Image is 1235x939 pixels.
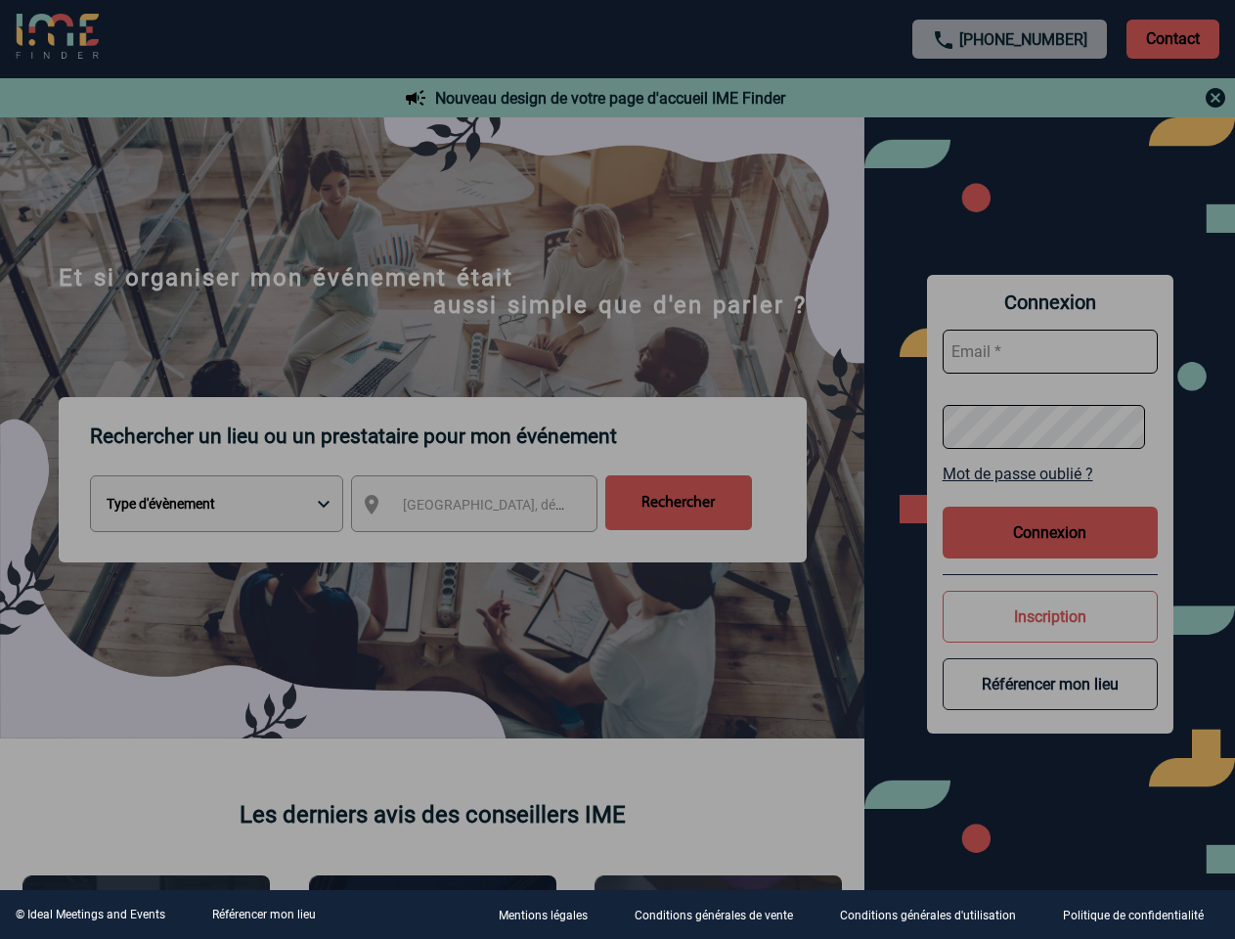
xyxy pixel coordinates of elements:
[635,910,793,923] p: Conditions générales de vente
[840,910,1016,923] p: Conditions générales d'utilisation
[619,906,824,924] a: Conditions générales de vente
[824,906,1047,924] a: Conditions générales d'utilisation
[499,910,588,923] p: Mentions légales
[1063,910,1204,923] p: Politique de confidentialité
[212,908,316,921] a: Référencer mon lieu
[483,906,619,924] a: Mentions légales
[16,908,165,921] div: © Ideal Meetings and Events
[1047,906,1235,924] a: Politique de confidentialité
